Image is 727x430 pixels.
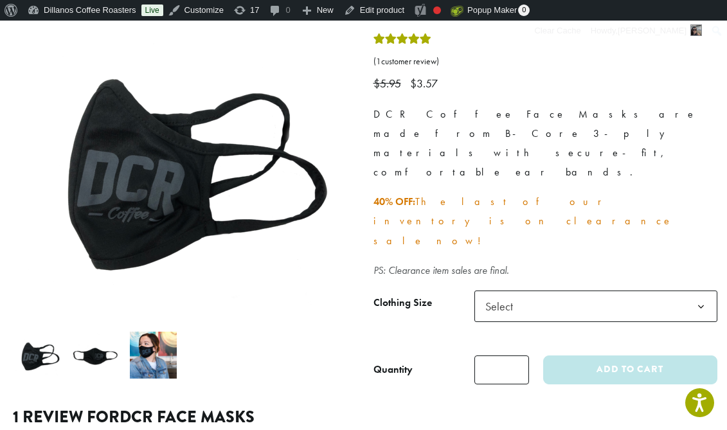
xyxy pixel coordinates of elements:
[373,55,718,68] a: (1customer review)
[373,195,673,247] a: The last of our inventory is on clearance sale now!
[373,294,474,312] label: Clothing Size
[530,21,586,41] a: Clear Cache
[376,56,381,67] span: 1
[120,405,255,429] span: DCR Face Masks
[15,332,62,379] img: DCR Face Masks
[13,408,714,427] h2: 1 review for
[373,31,431,51] div: Rated 5.00 out of 5
[130,332,177,379] img: DCR Face Masks - Image 3
[618,26,687,35] span: [PERSON_NAME]
[586,21,707,41] a: Howdy,
[373,264,509,277] a: PS: Clearance item sales are final.
[373,105,718,182] p: DCR Coffee Face Masks are made from B-Core 3-ply materials with secure-fit, comfortable ear bands.
[373,195,415,208] a: 40% OFF:
[410,76,441,91] bdi: 3.57
[72,332,119,379] img: DCR Face Masks - Image 2
[543,355,717,384] button: Add to cart
[474,291,718,322] span: Select
[373,76,404,91] bdi: 5.95
[373,76,380,91] span: $
[480,294,526,319] span: Select
[474,355,530,384] input: Product quantity
[373,362,413,377] div: Quantity
[433,6,441,14] div: Needs improvement
[518,4,530,16] span: 0
[141,4,163,16] a: Live
[410,76,417,91] span: $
